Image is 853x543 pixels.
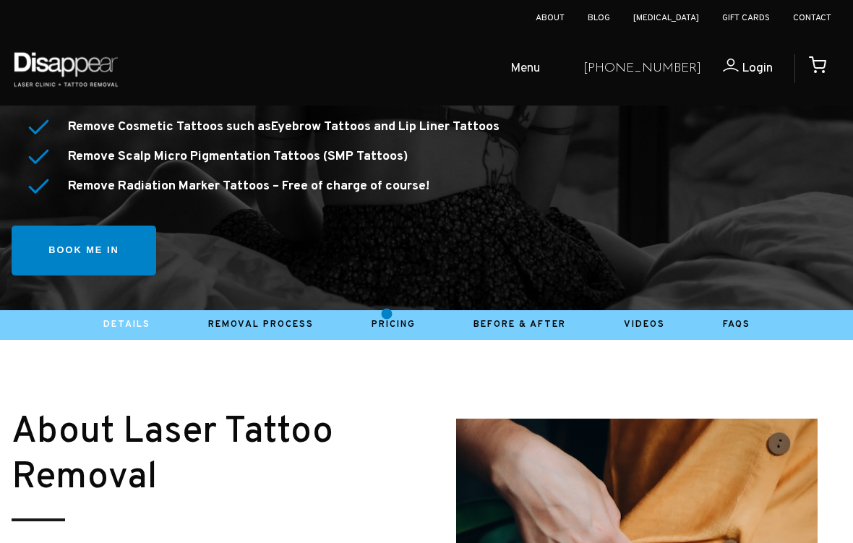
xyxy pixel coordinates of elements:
a: Eyebrow Tattoos and Lip Liner Tattoos [271,119,500,135]
a: [PHONE_NUMBER] [583,59,701,80]
ul: Open Mobile Menu [132,46,572,93]
img: Disappear - Laser Clinic and Tattoo Removal Services in Sydney, Australia [11,43,121,95]
span: Login [742,60,773,77]
strong: Remove Cosmetic Tattoos such as [68,119,500,135]
a: Faqs [723,319,750,330]
a: Details [103,319,150,330]
a: Removal Process [208,319,314,330]
a: Contact [793,12,831,24]
span: Menu [510,59,540,80]
a: Pricing [372,319,416,330]
a: Videos [624,319,665,330]
a: Remove Scalp Micro Pigmentation Tattoos (SMP Tattoos) [68,148,408,165]
a: Login [701,59,773,80]
a: Gift Cards [722,12,770,24]
a: Blog [588,12,610,24]
small: About Laser Tattoo Removal [12,409,333,501]
a: Before & After [473,319,566,330]
a: Menu [460,46,572,93]
a: Book me in [12,226,156,275]
a: Remove Radiation Marker Tattoos – Free of charge of course! [68,178,429,194]
a: About [536,12,565,24]
a: [MEDICAL_DATA] [633,12,699,24]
